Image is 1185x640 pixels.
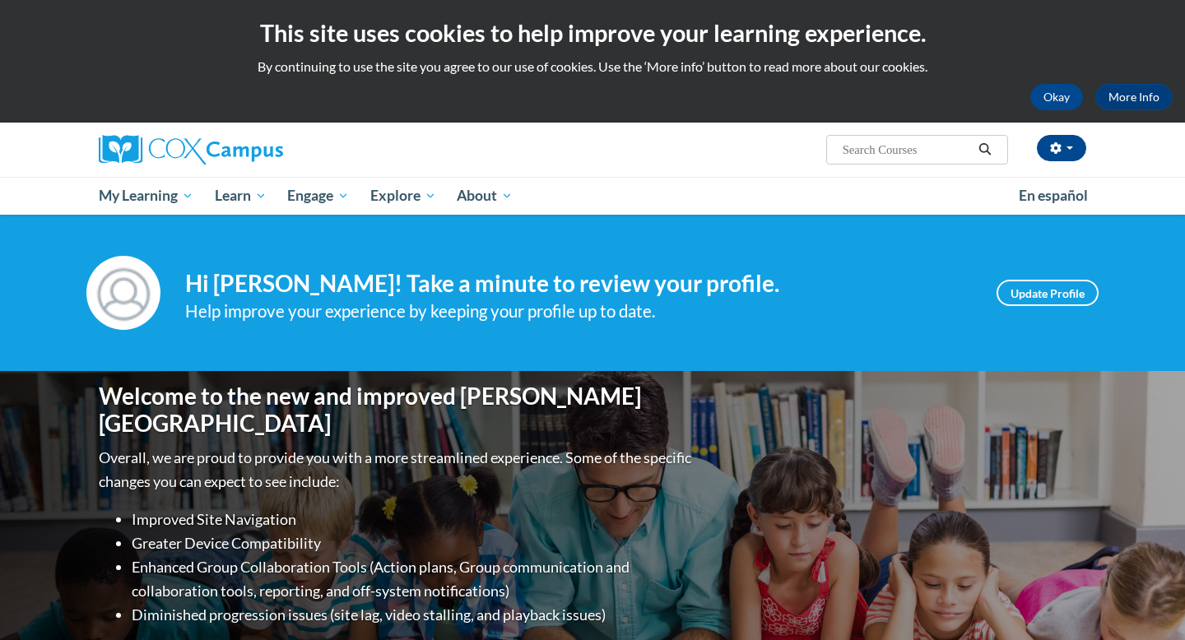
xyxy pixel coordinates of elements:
[841,140,973,160] input: Search Courses
[99,135,411,165] a: Cox Campus
[276,177,360,215] a: Engage
[185,270,972,298] h4: Hi [PERSON_NAME]! Take a minute to review your profile.
[99,383,695,438] h1: Welcome to the new and improved [PERSON_NAME][GEOGRAPHIC_DATA]
[88,177,204,215] a: My Learning
[287,186,349,206] span: Engage
[1095,84,1173,110] a: More Info
[457,186,513,206] span: About
[132,531,695,555] li: Greater Device Compatibility
[370,186,436,206] span: Explore
[99,186,193,206] span: My Learning
[86,256,160,330] img: Profile Image
[185,298,972,325] div: Help improve your experience by keeping your profile up to date.
[132,555,695,603] li: Enhanced Group Collaboration Tools (Action plans, Group communication and collaboration tools, re...
[99,135,283,165] img: Cox Campus
[447,177,524,215] a: About
[99,446,695,494] p: Overall, we are proud to provide you with a more streamlined experience. Some of the specific cha...
[1037,135,1086,161] button: Account Settings
[1019,187,1088,204] span: En español
[1119,574,1172,627] iframe: Button to launch messaging window
[12,58,1173,76] p: By continuing to use the site you agree to our use of cookies. Use the ‘More info’ button to read...
[74,177,1111,215] div: Main menu
[132,508,695,531] li: Improved Site Navigation
[1008,179,1099,213] a: En español
[997,280,1099,306] a: Update Profile
[132,603,695,627] li: Diminished progression issues (site lag, video stalling, and playback issues)
[204,177,277,215] a: Learn
[1030,84,1083,110] button: Okay
[973,140,997,160] button: Search
[12,16,1173,49] h2: This site uses cookies to help improve your learning experience.
[360,177,447,215] a: Explore
[215,186,267,206] span: Learn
